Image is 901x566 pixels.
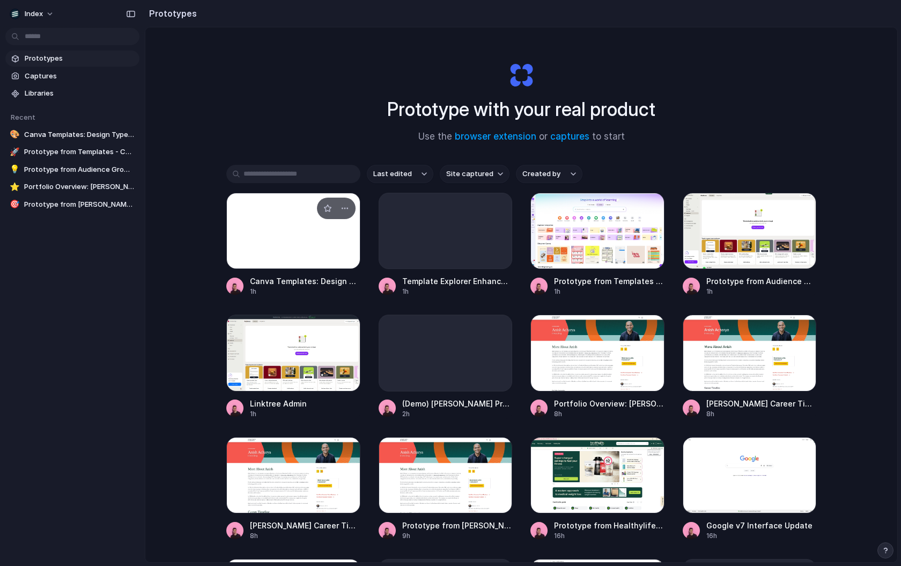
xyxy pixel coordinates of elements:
div: 8h [554,409,664,419]
div: 🎯 [10,199,20,210]
div: 2h [402,409,513,419]
a: Prototype from Audience Growth & EngagementPrototype from Audience Growth & Engagement1h [683,193,817,296]
a: Google v7 Interface UpdateGoogle v7 Interface Update16h [683,437,817,541]
button: Site captured [440,165,509,183]
span: [PERSON_NAME] Career Timeline & Portfolio Cards [706,398,817,409]
span: Linktree Admin [250,398,360,409]
a: Libraries [5,85,139,101]
button: Last edited [367,165,433,183]
a: Prototype from Healthylife & Pharmacy PromotionsPrototype from Healthylife & Pharmacy Promotions16h [530,437,664,541]
span: Prototype from Audience Growth & Engagement [706,275,817,287]
span: Prototype from Healthylife & Pharmacy Promotions [554,520,664,531]
a: Linktree AdminLinktree Admin1h [226,315,360,418]
span: Prototype from Templates - Canva [554,275,664,287]
div: 1h [250,287,360,296]
span: Template Explorer Enhancement [402,275,513,287]
h2: Prototypes [145,7,197,20]
div: 8h [250,531,360,541]
span: [PERSON_NAME] Career Timeline & Portfolio Cards [250,520,360,531]
a: Anish Acharya Career Timeline & Portfolio Cards[PERSON_NAME] Career Timeline & Portfolio Cards8h [226,437,360,541]
span: Last edited [373,169,412,179]
a: 🎯Prototype from [PERSON_NAME] at [PERSON_NAME] [5,197,139,213]
span: Index [25,9,43,19]
div: 1h [554,287,664,296]
span: Portfolio Overview: [PERSON_NAME] at [PERSON_NAME] [554,398,664,409]
span: (Demo) [PERSON_NAME] Profile Enhancement [402,398,513,409]
a: Anish Acharya Career Timeline & Portfolio Cards[PERSON_NAME] Career Timeline & Portfolio Cards8h [683,315,817,418]
a: Prototype from Templates - CanvaPrototype from Templates - Canva1h [530,193,664,296]
div: 16h [706,531,817,541]
a: Captures [5,68,139,84]
a: 🎨Canva Templates: Design Types Overview [5,127,139,143]
div: 1h [402,287,513,296]
span: Prototype from [PERSON_NAME] at [PERSON_NAME] [402,520,513,531]
a: browser extension [455,131,536,142]
a: Template Explorer Enhancement1h [379,193,513,296]
a: Portfolio Overview: Anish Acharya at Andreessen HorowitzPortfolio Overview: [PERSON_NAME] at [PER... [530,315,664,418]
span: Prototype from [PERSON_NAME] at [PERSON_NAME] [24,199,135,210]
a: Canva Templates: Design Types OverviewCanva Templates: Design Types Overview1h [226,193,360,296]
h1: Prototype with your real product [387,95,655,124]
a: (Demo) [PERSON_NAME] Profile Enhancement2h [379,315,513,418]
span: Libraries [25,88,135,99]
span: Portfolio Overview: [PERSON_NAME] at [PERSON_NAME] [24,182,135,192]
button: Created by [516,165,582,183]
div: 🚀 [10,147,20,157]
div: 9h [402,531,513,541]
span: Canva Templates: Design Types Overview [24,129,135,140]
a: 🚀Prototype from Templates - Canva [5,144,139,160]
div: 🎨 [10,129,20,140]
span: Captures [25,71,135,82]
span: Google v7 Interface Update [706,520,817,531]
a: Prototype from Anish Acharya at Andreessen HorowitzPrototype from [PERSON_NAME] at [PERSON_NAME]9h [379,437,513,541]
a: 💡Prototype from Audience Growth & Engagement [5,162,139,178]
span: Use the or to start [418,130,625,144]
a: captures [550,131,589,142]
div: 8h [706,409,817,419]
span: Prototype from Templates - Canva [24,147,135,157]
div: 1h [706,287,817,296]
div: 1h [250,409,360,419]
div: 💡 [10,164,20,175]
span: Prototype from Audience Growth & Engagement [24,164,135,175]
button: Index [5,5,60,23]
div: ⭐ [10,182,20,192]
div: 16h [554,531,664,541]
a: Prototypes [5,50,139,67]
span: Recent [11,113,35,121]
span: Prototypes [25,53,135,64]
span: Canva Templates: Design Types Overview [250,275,360,287]
span: Site captured [446,169,493,179]
a: ⭐Portfolio Overview: [PERSON_NAME] at [PERSON_NAME] [5,179,139,195]
span: Created by [522,169,560,179]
